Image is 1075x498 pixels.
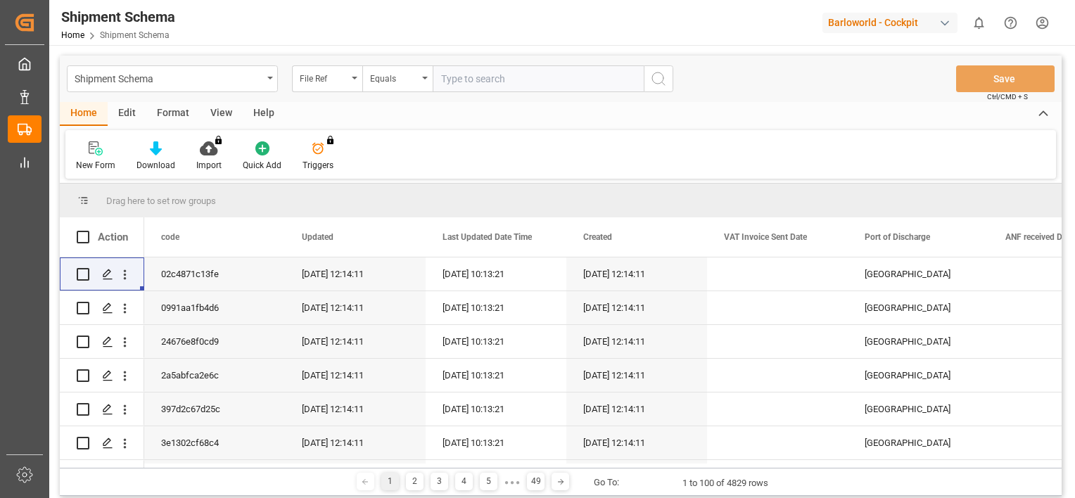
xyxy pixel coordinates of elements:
span: Port of Discharge [865,232,930,242]
div: [DATE] 10:13:21 [426,460,566,493]
div: [DATE] 12:14:11 [285,426,426,459]
div: [GEOGRAPHIC_DATA] [848,460,988,493]
div: 1 [381,473,399,490]
div: [DATE] 12:14:11 [566,426,707,459]
div: [DATE] 10:13:21 [426,257,566,290]
button: open menu [362,65,433,92]
span: Last Updated Date Time [443,232,532,242]
div: 0991aa1fb4d6 [144,291,285,324]
div: 4 [455,473,473,490]
div: Edit [108,102,146,126]
div: Press SPACE to select this row. [60,359,144,392]
div: Action [98,231,128,243]
span: Created [583,232,612,242]
div: 2a5abfca2e6c [144,359,285,392]
div: New Form [76,159,115,172]
div: Press SPACE to select this row. [60,257,144,291]
span: code [161,232,179,242]
div: Press SPACE to select this row. [60,392,144,426]
div: View [200,102,243,126]
div: [DATE] 12:14:11 [566,392,707,426]
div: [DATE] 10:13:21 [426,392,566,426]
div: [DATE] 12:14:11 [566,460,707,493]
button: Help Center [995,7,1026,39]
span: ANF received Date [1005,232,1074,242]
div: Format [146,102,200,126]
div: [DATE] 12:14:11 [285,392,426,426]
div: 3 [431,473,448,490]
div: [DATE] 12:14:11 [285,325,426,358]
div: [DATE] 12:14:11 [285,291,426,324]
div: [DATE] 10:13:21 [426,325,566,358]
div: [DATE] 12:14:11 [566,325,707,358]
div: Press SPACE to select this row. [60,426,144,460]
div: Shipment Schema [61,6,175,27]
div: Press SPACE to select this row. [60,291,144,325]
div: [DATE] 12:14:11 [566,359,707,392]
div: 02c4871c13fe [144,257,285,290]
div: 397d2c67d25c [144,392,285,426]
div: [DATE] 10:13:21 [426,291,566,324]
div: Press SPACE to select this row. [60,325,144,359]
div: Quick Add [243,159,281,172]
button: Save [956,65,1055,92]
div: Download [136,159,175,172]
button: open menu [67,65,278,92]
div: [DATE] 12:14:11 [566,291,707,324]
div: 44062a9357d9 [144,460,285,493]
div: Equals [370,69,418,85]
div: [DATE] 12:14:11 [285,460,426,493]
div: 3e1302cf68c4 [144,426,285,459]
div: [GEOGRAPHIC_DATA] [848,291,988,324]
input: Type to search [433,65,644,92]
div: Shipment Schema [75,69,262,87]
div: Home [60,102,108,126]
button: show 0 new notifications [963,7,995,39]
div: 49 [527,473,545,490]
div: [DATE] 12:14:11 [285,359,426,392]
div: ● ● ● [504,477,520,487]
button: search button [644,65,673,92]
div: [GEOGRAPHIC_DATA] [848,359,988,392]
div: Go To: [594,475,619,490]
div: 1 to 100 of 4829 rows [682,476,768,490]
div: 5 [480,473,497,490]
div: [DATE] 10:13:21 [426,359,566,392]
span: Drag here to set row groups [106,196,216,206]
div: 24676e8f0cd9 [144,325,285,358]
span: Ctrl/CMD + S [987,91,1028,102]
div: File Ref [300,69,348,85]
div: Barloworld - Cockpit [822,13,958,33]
span: Updated [302,232,333,242]
div: [GEOGRAPHIC_DATA] [848,325,988,358]
div: [DATE] 10:13:21 [426,426,566,459]
div: [DATE] 12:14:11 [285,257,426,290]
div: Help [243,102,285,126]
span: VAT Invoice Sent Date [724,232,807,242]
div: [GEOGRAPHIC_DATA] [848,257,988,290]
div: [GEOGRAPHIC_DATA] [848,392,988,426]
a: Home [61,30,84,40]
div: 2 [406,473,424,490]
button: open menu [292,65,362,92]
div: [GEOGRAPHIC_DATA] [848,426,988,459]
button: Barloworld - Cockpit [822,9,963,36]
div: [DATE] 12:14:11 [566,257,707,290]
div: Press SPACE to select this row. [60,460,144,494]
